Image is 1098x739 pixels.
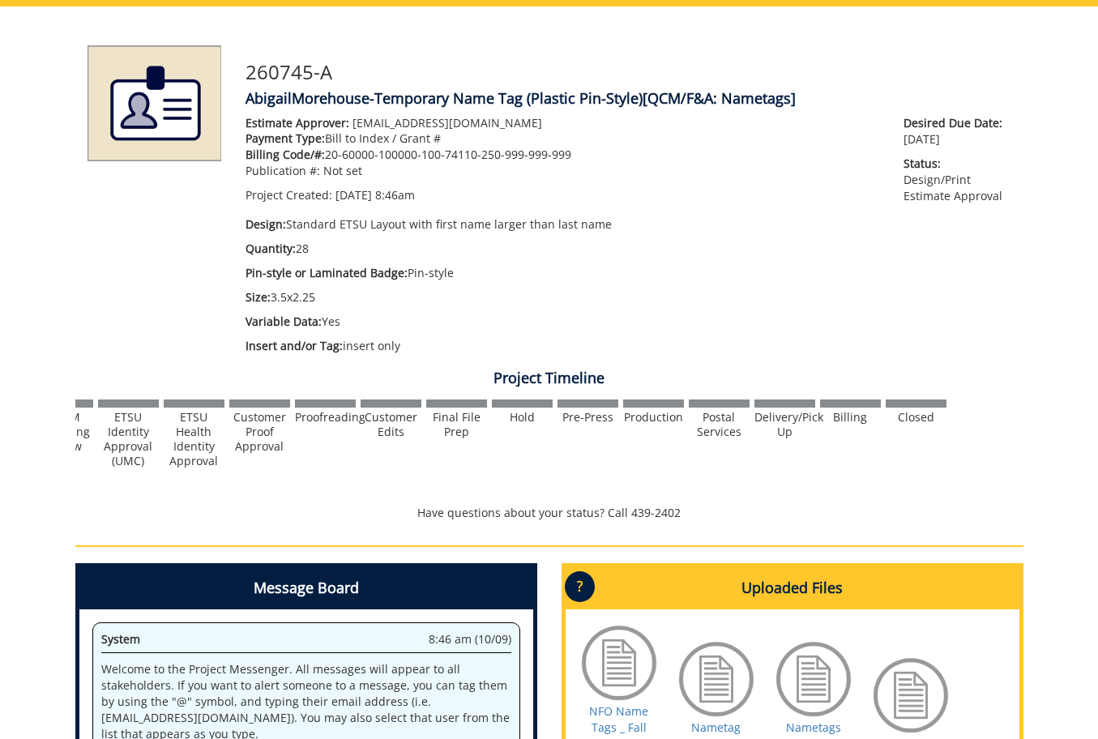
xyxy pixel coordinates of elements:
h4: Message Board [79,567,533,609]
h4: AbigailMorehouse-Temporary Name Tag (Plastic Pin-Style) [246,91,1011,107]
span: Billing Code/#: [246,147,325,162]
p: [EMAIL_ADDRESS][DOMAIN_NAME] [246,115,880,131]
p: 3.5x2.25 [246,289,880,305]
div: Final File Prep [426,410,487,439]
div: Production [623,410,684,425]
h4: Project Timeline [75,370,1023,387]
div: Postal Services [689,410,750,439]
p: insert only [246,338,880,354]
div: Customer Edits [361,410,421,439]
h3: 260745-A [246,62,1011,83]
span: Size: [246,289,271,305]
div: Pre-Press [558,410,618,425]
p: ? [565,571,595,602]
span: System [101,631,140,647]
p: Pin-style [246,265,880,281]
span: [DATE] 8:46am [335,187,415,203]
span: Estimate Approver: [246,115,349,130]
span: Desired Due Date: [904,115,1010,131]
span: [QCM/F&A: Nametags] [643,88,796,108]
p: Design/Print Estimate Approval [904,156,1010,204]
span: Pin-style or Laminated Badge: [246,265,408,280]
span: Payment Type: [246,130,325,146]
span: Not set [323,163,362,178]
div: Billing [820,410,881,425]
div: Proofreading [295,410,356,425]
div: Hold [492,410,553,425]
div: Delivery/Pick Up [754,410,815,439]
p: [DATE] [904,115,1010,147]
p: Standard ETSU Layout with first name larger than last name [246,216,880,233]
div: ETSU Identity Approval (UMC) [98,410,159,468]
h4: Uploaded Files [566,567,1019,609]
span: Status: [904,156,1010,172]
span: Variable Data: [246,314,322,329]
span: 8:46 am (10/09) [429,631,511,647]
span: Quantity: [246,241,296,256]
div: Closed [886,410,946,425]
div: Customer Proof Approval [229,410,290,454]
p: Have questions about your status? Call 439-2402 [75,505,1023,521]
p: 28 [246,241,880,257]
p: Yes [246,314,880,330]
p: Bill to Index / Grant # [246,130,880,147]
span: Insert and/or Tag: [246,338,343,353]
img: Product featured image [88,45,221,162]
p: 20-60000-100000-100-74110-250-999-999-999 [246,147,880,163]
div: ETSU Health Identity Approval [164,410,224,468]
span: Design: [246,216,286,232]
span: Project Created: [246,187,332,203]
span: Publication #: [246,163,320,178]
